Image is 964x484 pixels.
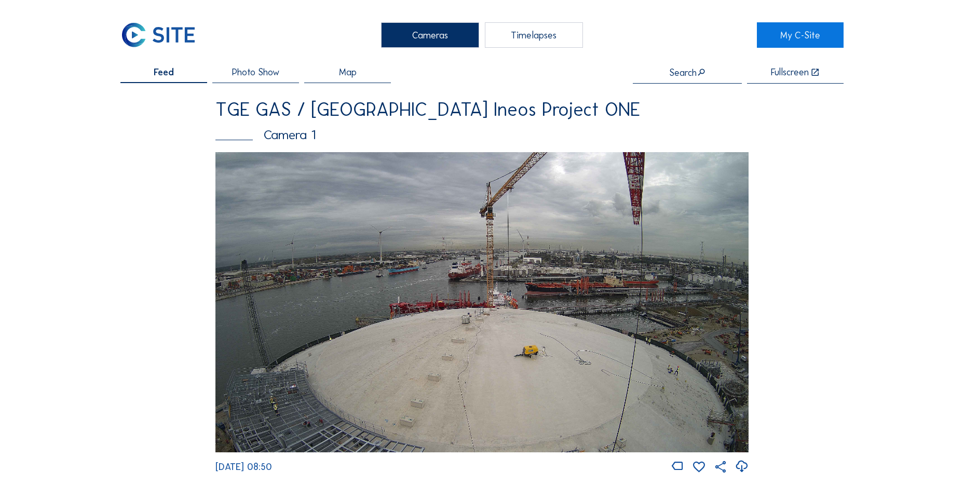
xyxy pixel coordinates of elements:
[215,461,272,473] span: [DATE] 08:50
[215,152,749,452] img: Image
[120,22,207,48] a: C-SITE Logo
[381,22,479,48] div: Cameras
[339,68,357,77] span: Map
[154,68,174,77] span: Feed
[215,128,749,141] div: Camera 1
[757,22,844,48] a: My C-Site
[485,22,583,48] div: Timelapses
[232,68,279,77] span: Photo Show
[120,22,196,48] img: C-SITE Logo
[215,100,749,119] div: TGE GAS / [GEOGRAPHIC_DATA] Ineos Project ONE
[771,68,809,77] div: Fullscreen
